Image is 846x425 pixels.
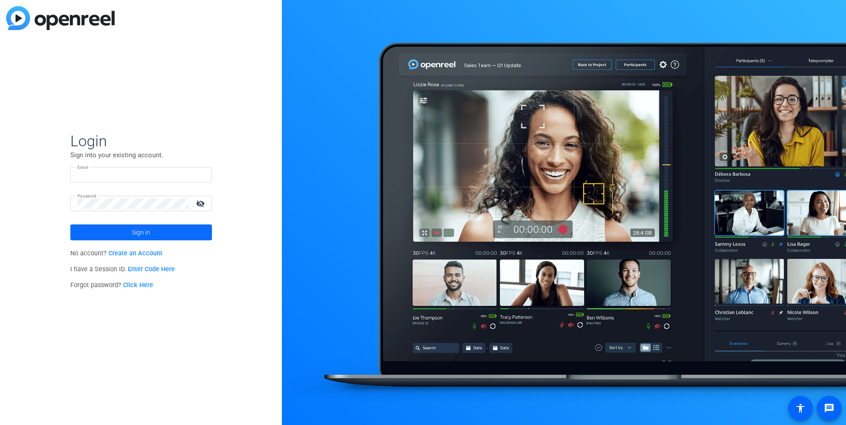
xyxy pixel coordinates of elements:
[70,250,163,257] span: No account?
[70,224,212,240] button: Sign in
[795,403,806,414] mat-icon: accessibility
[77,194,96,198] mat-label: Password
[77,165,88,170] mat-label: Email
[132,221,150,243] span: Sign in
[123,281,153,289] a: Click Here
[77,170,205,180] input: Enter Email Address
[70,266,175,273] span: I have a Session ID.
[824,403,834,414] mat-icon: message
[128,266,175,273] a: Enter Code Here
[70,150,212,160] p: Sign into your existing account.
[191,197,212,210] mat-icon: visibility_off
[6,6,115,30] img: blue-gradient.svg
[108,250,162,257] a: Create an Account
[70,281,154,289] span: Forgot password?
[70,132,212,150] span: Login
